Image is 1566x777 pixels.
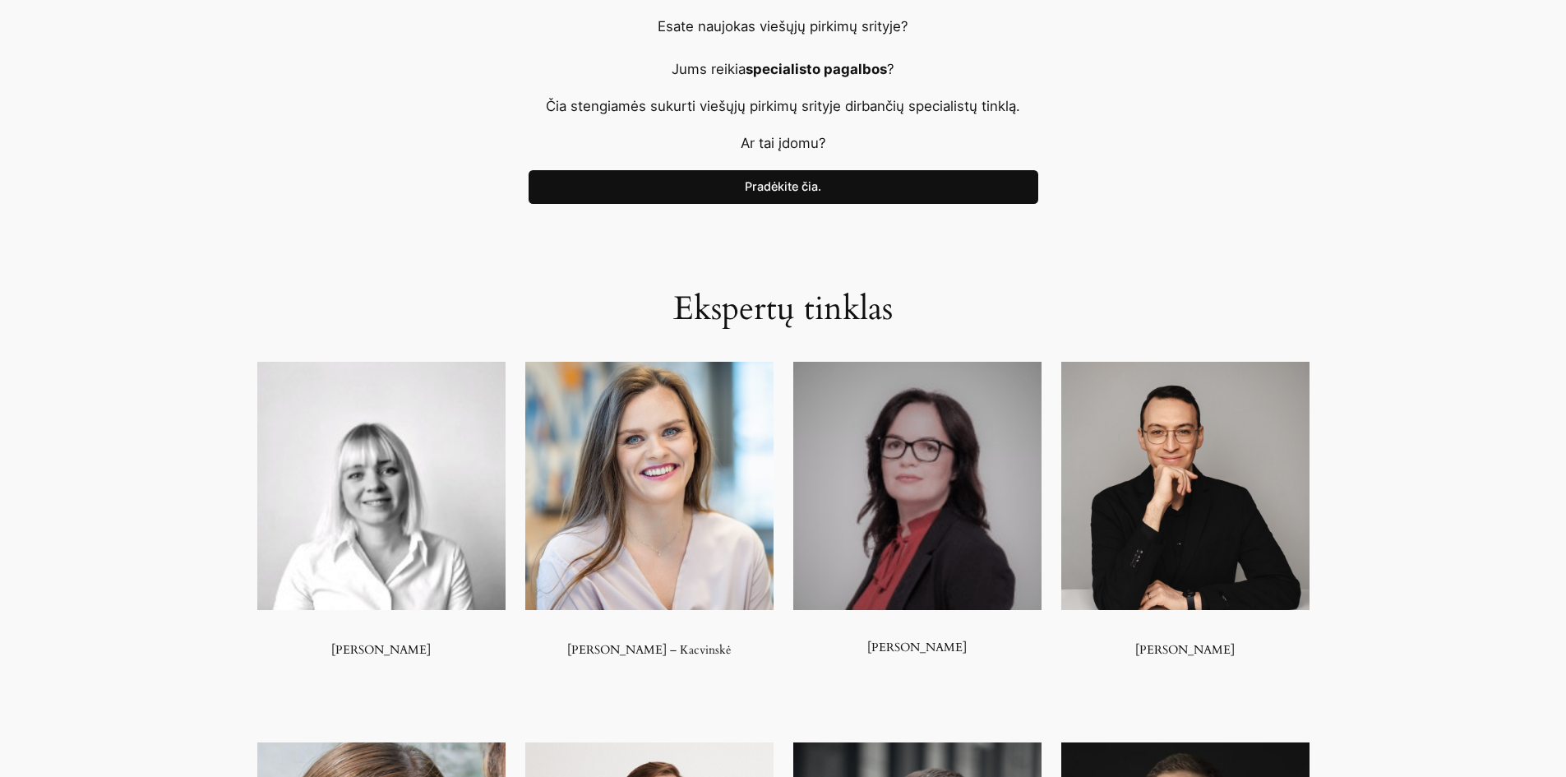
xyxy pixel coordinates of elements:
[529,289,1038,329] h2: Ekspertų tinklas
[746,61,887,77] strong: specialisto pagalbos
[529,16,1038,80] p: Esate naujokas viešųjų pirkimų srityje? Jums reikia ?
[793,626,1042,654] h3: [PERSON_NAME]
[257,643,506,657] h3: [PERSON_NAME]
[529,95,1038,117] p: Čia stengiamės sukurti viešųjų pirkimų srityje dirbančių specialistų tinklą.
[525,643,774,657] h3: [PERSON_NAME] – Kacvinskė
[529,170,1038,205] a: Pradėkite čia.
[1061,643,1310,657] h3: [PERSON_NAME]
[529,132,1038,154] p: Ar tai įdomu?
